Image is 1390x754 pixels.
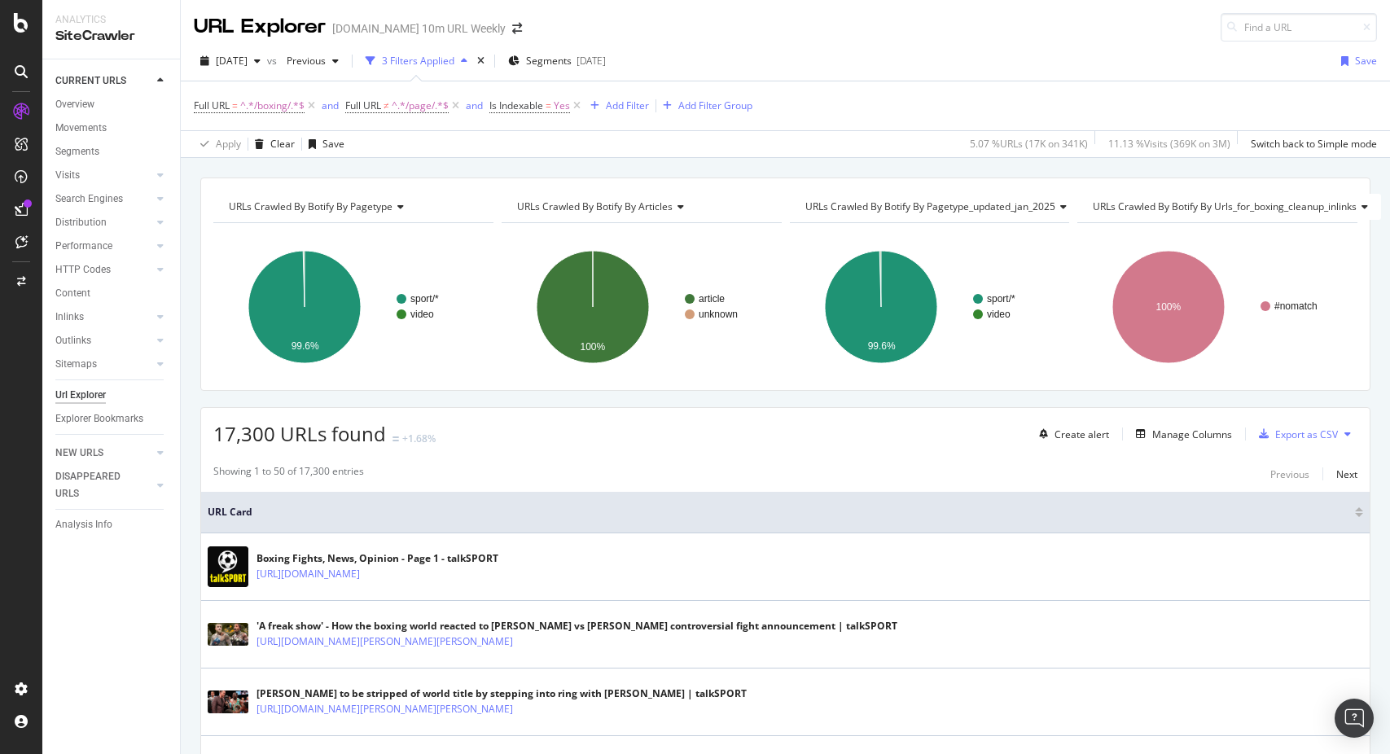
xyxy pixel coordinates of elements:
[213,464,364,484] div: Showing 1 to 50 of 17,300 entries
[332,20,506,37] div: [DOMAIN_NAME] 10m URL Weekly
[55,468,152,502] a: DISAPPEARED URLS
[55,238,152,255] a: Performance
[55,387,106,404] div: Url Explorer
[987,309,1011,320] text: video
[55,191,152,208] a: Search Engines
[345,99,381,112] span: Full URL
[392,94,449,117] span: ^.*/page/.*$
[292,340,319,352] text: 99.6%
[577,54,606,68] div: [DATE]
[402,432,436,445] div: +1.68%
[55,13,167,27] div: Analytics
[240,94,305,117] span: ^.*/boxing/.*$
[1077,236,1354,378] svg: A chart.
[1244,131,1377,157] button: Switch back to Simple mode
[805,199,1055,213] span: URLs Crawled By Botify By pagetype_updated_jan_2025
[322,137,344,151] div: Save
[1251,137,1377,151] div: Switch back to Simple mode
[55,332,152,349] a: Outlinks
[678,99,752,112] div: Add Filter Group
[1252,421,1338,447] button: Export as CSV
[55,214,152,231] a: Distribution
[213,236,490,378] svg: A chart.
[302,131,344,157] button: Save
[322,99,339,112] div: and
[194,131,241,157] button: Apply
[55,167,80,184] div: Visits
[55,96,169,113] a: Overview
[410,293,439,305] text: sport/*
[517,199,673,213] span: URLs Crawled By Botify By articles
[55,120,107,137] div: Movements
[226,194,479,220] h4: URLs Crawled By Botify By pagetype
[1270,467,1309,481] div: Previous
[1335,699,1374,738] div: Open Intercom Messenger
[489,99,543,112] span: Is Indexable
[257,619,897,633] div: 'A freak show' - How the boxing world reacted to [PERSON_NAME] vs [PERSON_NAME] controversial fig...
[194,13,326,41] div: URL Explorer
[867,340,895,352] text: 99.6%
[1335,48,1377,74] button: Save
[280,48,345,74] button: Previous
[208,546,248,587] img: main image
[466,98,483,113] button: and
[55,309,152,326] a: Inlinks
[55,356,97,373] div: Sitemaps
[55,27,167,46] div: SiteCrawler
[1152,427,1232,441] div: Manage Columns
[1274,300,1318,312] text: #nomatch
[1090,194,1381,220] h4: URLs Crawled By Botify By urls_for_boxing_cleanup_inlinks
[208,623,248,646] img: main image
[55,261,152,278] a: HTTP Codes
[584,96,649,116] button: Add Filter
[55,387,169,404] a: Url Explorer
[1270,464,1309,484] button: Previous
[1156,301,1182,313] text: 100%
[55,143,169,160] a: Segments
[55,167,152,184] a: Visits
[55,72,126,90] div: CURRENT URLS
[55,410,169,427] a: Explorer Bookmarks
[1336,467,1357,481] div: Next
[1275,427,1338,441] div: Export as CSV
[55,410,143,427] div: Explorer Bookmarks
[606,99,649,112] div: Add Filter
[790,236,1067,378] svg: A chart.
[55,214,107,231] div: Distribution
[512,23,522,34] div: arrow-right-arrow-left
[699,309,738,320] text: unknown
[55,332,91,349] div: Outlinks
[257,566,360,582] a: [URL][DOMAIN_NAME]
[280,54,326,68] span: Previous
[55,309,84,326] div: Inlinks
[502,236,778,378] div: A chart.
[359,48,474,74] button: 3 Filters Applied
[194,99,230,112] span: Full URL
[213,420,386,447] span: 17,300 URLs found
[1055,427,1109,441] div: Create alert
[55,238,112,255] div: Performance
[257,633,513,650] a: [URL][DOMAIN_NAME][PERSON_NAME][PERSON_NAME]
[208,505,1351,519] span: URL Card
[466,99,483,112] div: and
[1355,54,1377,68] div: Save
[1336,464,1357,484] button: Next
[514,194,767,220] h4: URLs Crawled By Botify By articles
[656,96,752,116] button: Add Filter Group
[322,98,339,113] button: and
[270,137,295,151] div: Clear
[410,309,434,320] text: video
[208,690,248,713] img: main image
[55,285,169,302] a: Content
[267,54,280,68] span: vs
[554,94,570,117] span: Yes
[55,516,169,533] a: Analysis Info
[229,199,392,213] span: URLs Crawled By Botify By pagetype
[194,48,267,74] button: [DATE]
[55,191,123,208] div: Search Engines
[382,54,454,68] div: 3 Filters Applied
[55,356,152,373] a: Sitemaps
